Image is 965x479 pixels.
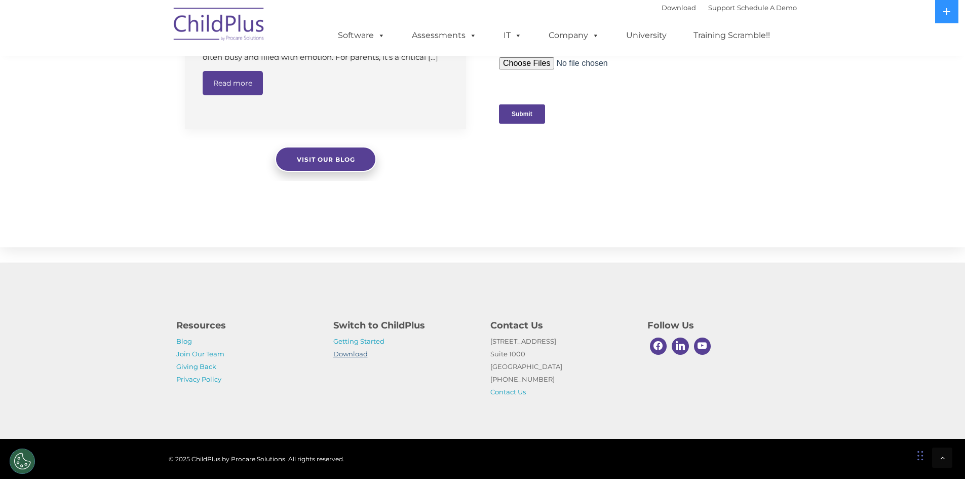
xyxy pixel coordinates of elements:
a: Join Our Team [176,350,224,358]
a: IT [493,25,532,46]
font: | [662,4,797,12]
h4: Contact Us [490,318,632,333]
a: Download [662,4,696,12]
a: Training Scramble!! [683,25,780,46]
a: Read more [203,71,263,95]
div: Drag [917,440,923,471]
span: Last name [141,67,172,75]
a: Getting Started [333,337,384,345]
span: Visit our blog [296,156,355,163]
a: Visit our blog [275,146,376,172]
button: Cookies Settings [10,449,35,474]
h4: Switch to ChildPlus [333,318,475,333]
a: Blog [176,337,192,345]
a: Facebook [647,335,670,357]
a: University [616,25,677,46]
a: Contact Us [490,388,526,396]
h4: Resources [176,318,318,333]
span: Phone number [141,108,184,116]
a: Company [538,25,609,46]
a: Schedule A Demo [737,4,797,12]
a: Youtube [691,335,714,357]
a: Linkedin [669,335,691,357]
a: Download [333,350,368,358]
h4: Follow Us [647,318,789,333]
a: Support [708,4,735,12]
a: Assessments [402,25,487,46]
a: Privacy Policy [176,375,221,383]
p: [STREET_ADDRESS] Suite 1000 [GEOGRAPHIC_DATA] [PHONE_NUMBER] [490,335,632,398]
iframe: Chat Widget [799,370,965,479]
img: ChildPlus by Procare Solutions [169,1,270,51]
span: © 2025 ChildPlus by Procare Solutions. All rights reserved. [169,455,344,463]
a: Software [328,25,395,46]
a: Giving Back [176,362,216,371]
